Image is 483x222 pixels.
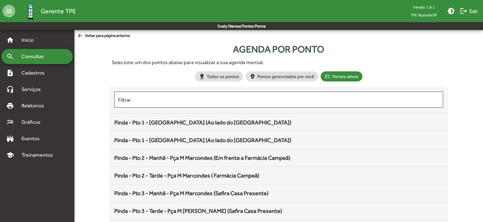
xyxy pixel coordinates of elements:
span: Pinda - Pto 3 - Manhã - Pça M Marcondes (Safira Casa Presente) [114,190,268,196]
mat-icon: print [6,102,14,110]
span: Pinda - Pto 2 - Manhã - Pça M Marcondes (Em frente a Farmácia Campeã) [114,154,290,161]
mat-icon: person_pin_circle [249,73,256,80]
mat-icon: headset_mic [6,86,14,93]
span: Eventos [18,135,48,142]
div: Versão: 1.8.1 [405,3,442,11]
mat-icon: home [6,36,14,44]
span: TPE Taubaté/SP [405,11,442,19]
span: Gerente TPE [41,6,76,16]
a: Gerente TPE [15,1,76,21]
mat-chip: Todos os pontos [195,71,243,81]
mat-icon: checklist [324,73,331,80]
mat-chip: Pontos ativos [321,71,362,81]
mat-icon: logout [460,7,467,15]
span: Consultas [18,53,52,60]
mat-icon: note_add [6,69,14,77]
span: Relatórios [18,102,52,110]
div: Selecione um dos pontos abaixo para visualizar a sua agenda mensal. [112,59,446,66]
mat-icon: pin_drop [199,73,205,80]
mat-icon: search [6,53,14,60]
mat-icon: brightness_medium [447,7,455,15]
span: Pinda - Pto 3 - Tarde - Pça M [PERSON_NAME] (Safira Casa Presente) [114,207,282,214]
mat-icon: stadium [6,135,14,142]
mat-icon: arrow_back [77,33,85,39]
span: Sair [460,5,478,17]
span: Cadastros [18,69,53,77]
span: Pinda - Pto 2 - Tarde - Pça M Marcondes ( Farmácia Campeã) [114,172,259,179]
img: Logo [20,1,41,21]
span: Pinda - Pto 1 - [GEOGRAPHIC_DATA] (Ao lado do [GEOGRAPHIC_DATA]) [114,137,291,143]
span: Pinda - Pto 1 - [GEOGRAPHIC_DATA] (Ao lado do [GEOGRAPHIC_DATA]) [114,119,291,126]
mat-icon: menu [3,5,15,17]
mat-chip: Pontos gerenciados por você [246,71,318,81]
span: Início [18,36,43,44]
span: Serviços [18,86,49,93]
span: Treinamentos [18,151,60,159]
span: Gráficos [18,118,49,126]
span: Voltar para página anterior [77,33,130,39]
button: Sair [457,5,480,17]
div: Agenda por ponto [109,42,448,56]
mat-icon: multiline_chart [6,118,14,126]
mat-icon: school [6,151,14,159]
